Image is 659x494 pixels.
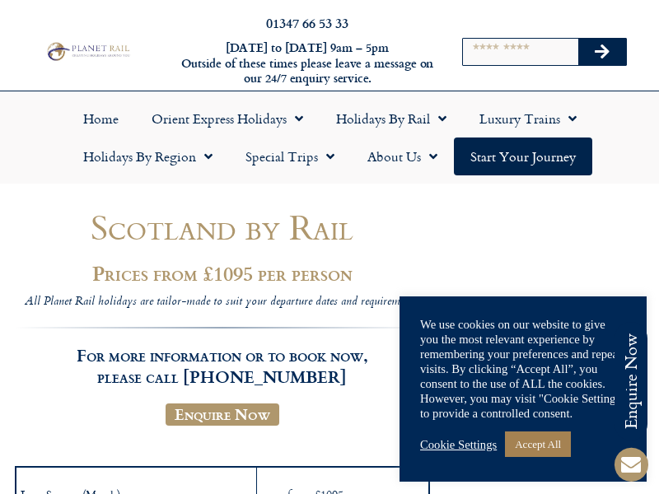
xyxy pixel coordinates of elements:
i: All Planet Rail holidays are tailor-made to suit your departure dates and requirements. [25,292,419,312]
a: Cookie Settings [420,437,497,452]
a: Holidays by Rail [320,100,463,137]
a: Accept All [505,431,571,457]
a: Start your Journey [454,137,592,175]
a: Orient Express Holidays [135,100,320,137]
h2: Prices from £1095 per person [15,262,430,284]
a: Special Trips [229,137,351,175]
div: We use cookies on our website to give you the most relevant experience by remembering your prefer... [420,317,626,421]
a: Home [67,100,135,137]
nav: Menu [8,100,651,175]
a: Luxury Trains [463,100,593,137]
h6: [DATE] to [DATE] 9am – 5pm Outside of these times please leave a message on our 24/7 enquiry serv... [180,40,435,86]
a: Holidays by Region [67,137,229,175]
h3: For more information or to book now, please call [PHONE_NUMBER] [15,327,430,388]
h1: Scotland by Rail [15,207,430,246]
button: Search [578,39,626,65]
a: Enquire Now [166,403,279,426]
img: Planet Rail Train Holidays Logo [44,40,132,62]
a: 01347 66 53 33 [266,13,348,32]
a: About Us [351,137,454,175]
